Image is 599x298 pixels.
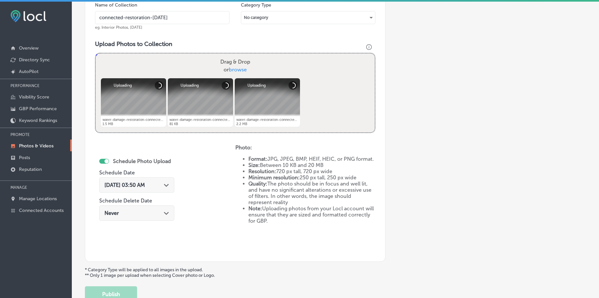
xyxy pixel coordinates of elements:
[241,12,375,23] div: No category
[113,158,171,164] label: Schedule Photo Upload
[10,10,46,22] img: fda3e92497d09a02dc62c9cd864e3231.png
[19,94,49,100] p: Visibility Score
[229,67,247,73] span: browse
[19,106,57,112] p: GBP Performance
[19,57,50,63] p: Directory Sync
[248,174,300,181] strong: Minimum resolution:
[104,182,145,188] span: [DATE] 03:50 AM
[95,40,375,48] h3: Upload Photos to Collection
[99,170,135,176] label: Schedule Date
[95,11,229,24] input: Title
[19,118,57,123] p: Keyword Rankings
[19,208,64,213] p: Connected Accounts
[248,205,262,212] strong: Note:
[95,25,142,30] span: eg. Interior Photos, [DATE]
[248,181,267,187] strong: Quality:
[19,143,54,149] p: Photos & Videos
[99,198,152,204] label: Schedule Delete Date
[241,2,271,8] label: Category Type
[248,162,260,168] strong: Size:
[19,45,39,51] p: Overview
[85,267,586,278] p: * Category Type will be applied to all images in the upload. ** Only 1 image per upload when sele...
[235,144,252,151] strong: Photo:
[248,205,376,224] li: Uploading photos from your Locl account will ensure that they are sized and formatted correctly f...
[248,156,267,162] strong: Format:
[248,181,376,205] li: The photo should be in focus and well lit, and have no significant alterations or excessive use o...
[248,162,376,168] li: Between 10 KB and 20 MB
[248,156,376,162] li: JPG, JPEG, BMP, HEIF, HEIC, or PNG format.
[248,168,276,174] strong: Resolution:
[248,174,376,181] li: 250 px tall, 250 px wide
[218,55,253,76] label: Drag & Drop or
[19,196,57,201] p: Manage Locations
[19,167,42,172] p: Reputation
[19,155,30,160] p: Posts
[248,168,376,174] li: 720 px tall, 720 px wide
[104,210,119,216] span: Never
[19,69,39,74] p: AutoPilot
[95,2,137,8] label: Name of Collection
